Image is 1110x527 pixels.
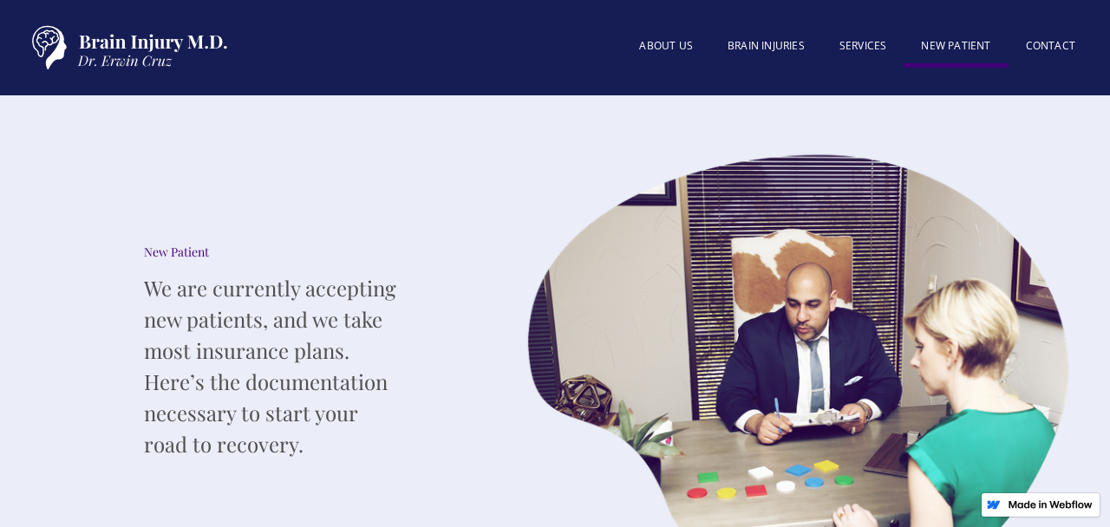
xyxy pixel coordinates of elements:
[822,29,904,63] a: SERVICES
[144,244,404,261] div: New Patient
[1009,29,1093,63] a: Contact
[710,29,822,63] a: BRAIN INJURIES
[1008,500,1093,509] img: Made in Webflow
[144,272,404,459] p: We are currently accepting new patients, and we take most insurance plans. Here’s the documentati...
[622,29,710,63] a: About US
[904,29,1008,68] a: New patient
[17,17,234,78] a: home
